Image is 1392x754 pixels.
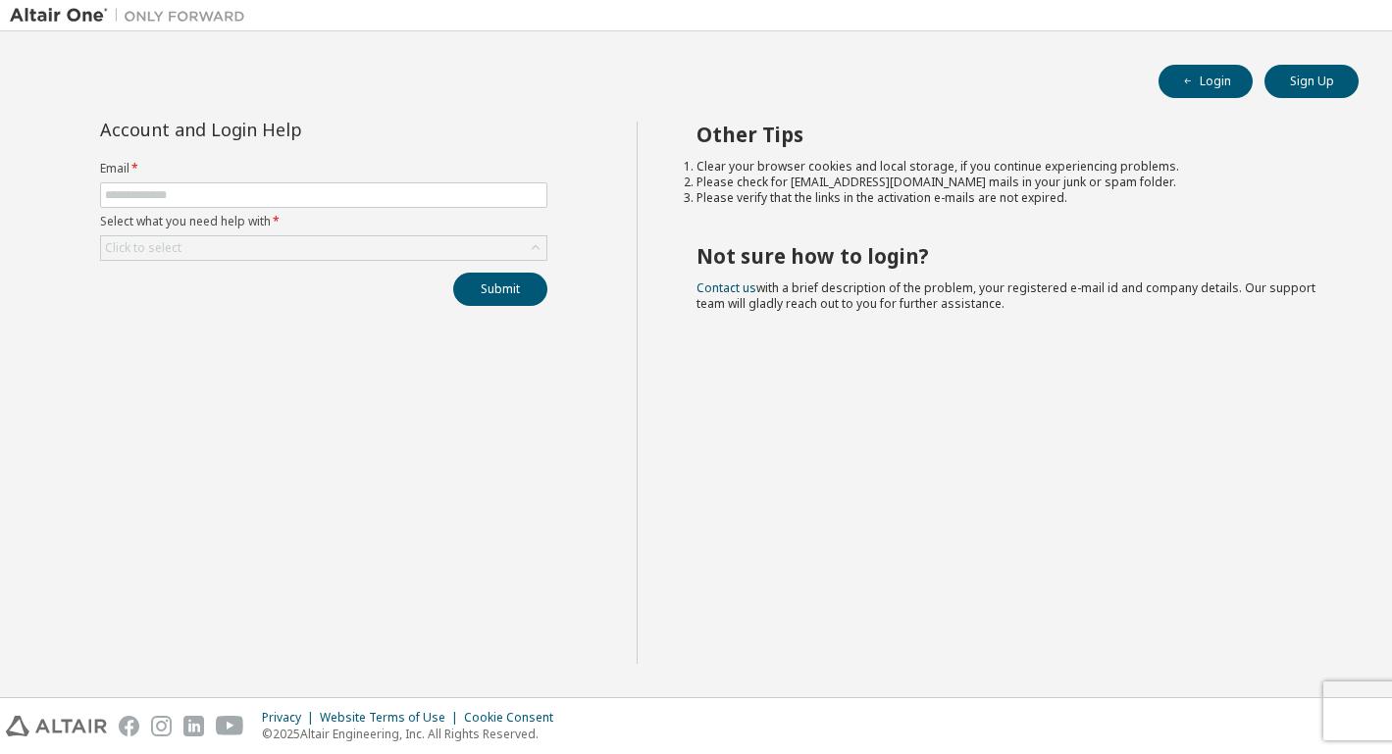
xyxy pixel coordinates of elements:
[101,236,546,260] div: Click to select
[105,240,181,256] div: Click to select
[151,716,172,736] img: instagram.svg
[10,6,255,25] img: Altair One
[6,716,107,736] img: altair_logo.svg
[320,710,464,726] div: Website Terms of Use
[183,716,204,736] img: linkedin.svg
[696,279,1315,312] span: with a brief description of the problem, your registered e-mail id and company details. Our suppo...
[262,726,565,742] p: © 2025 Altair Engineering, Inc. All Rights Reserved.
[696,279,756,296] a: Contact us
[100,122,458,137] div: Account and Login Help
[696,122,1323,147] h2: Other Tips
[696,190,1323,206] li: Please verify that the links in the activation e-mails are not expired.
[696,159,1323,175] li: Clear your browser cookies and local storage, if you continue experiencing problems.
[100,161,547,176] label: Email
[216,716,244,736] img: youtube.svg
[119,716,139,736] img: facebook.svg
[1264,65,1359,98] button: Sign Up
[100,214,547,229] label: Select what you need help with
[1159,65,1253,98] button: Login
[696,243,1323,269] h2: Not sure how to login?
[696,175,1323,190] li: Please check for [EMAIL_ADDRESS][DOMAIN_NAME] mails in your junk or spam folder.
[464,710,565,726] div: Cookie Consent
[262,710,320,726] div: Privacy
[453,273,547,306] button: Submit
